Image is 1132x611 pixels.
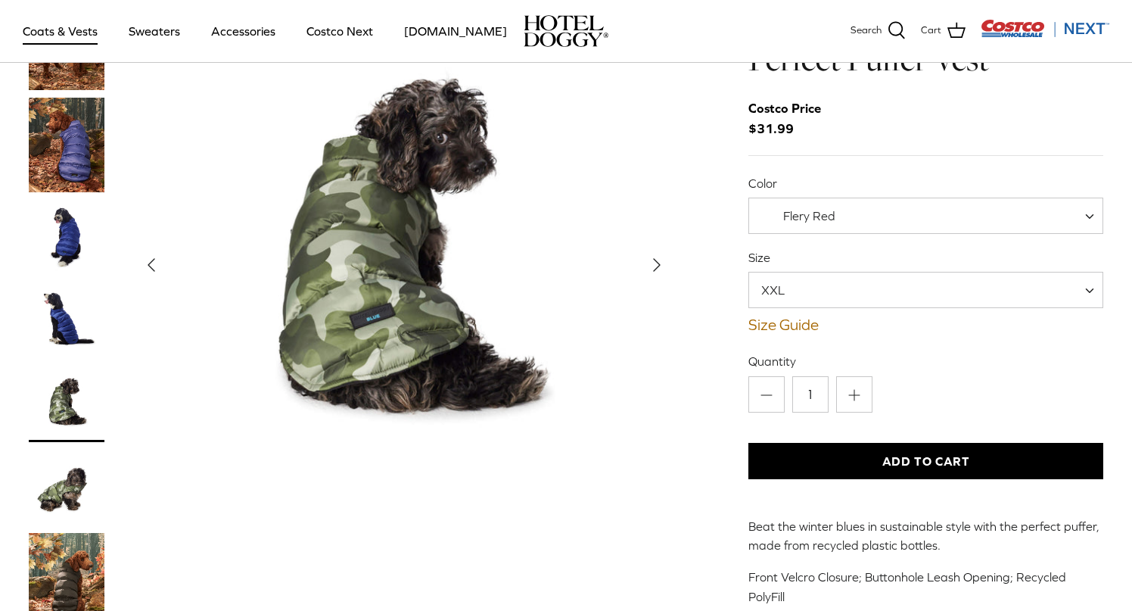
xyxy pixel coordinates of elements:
label: Quantity [748,353,1103,369]
a: Thumbnail Link [29,200,104,276]
button: Add to Cart [748,443,1103,479]
p: Front Velcro Closure; Buttonhole Leash Opening; Recycled PolyFill [748,568,1103,606]
p: Beat the winter blues in sustainable style with the perfect puffer, made from recycled plastic bo... [748,517,1103,556]
a: Cart [921,21,966,41]
a: Search [851,21,906,41]
a: hoteldoggy.com hoteldoggycom [524,15,608,47]
input: Quantity [792,376,829,413]
a: Thumbnail Link [29,283,104,359]
span: Flery Red [748,198,1103,234]
img: Costco Next [981,19,1109,38]
a: Accessories [197,5,289,57]
img: hoteldoggycom [524,15,608,47]
button: Previous [135,248,168,282]
span: Search [851,23,882,39]
span: XXL [748,272,1103,308]
button: Next [640,248,673,282]
a: Coats & Vests [9,5,111,57]
a: Thumbnail Link [29,450,104,525]
span: XXL [749,282,815,298]
span: $31.99 [748,98,836,139]
a: [DOMAIN_NAME] [390,5,521,57]
label: Color [748,175,1103,192]
span: Flery Red [783,209,835,223]
a: Thumbnail Link [29,366,104,442]
a: Costco Next [293,5,387,57]
a: Visit Costco Next [981,29,1109,40]
label: Size [748,249,1103,266]
div: Costco Price [748,98,821,119]
a: Size Guide [748,316,1103,334]
a: Sweaters [115,5,194,57]
a: Thumbnail Link [29,98,104,192]
span: Flery Red [749,208,866,224]
span: Cart [921,23,941,39]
